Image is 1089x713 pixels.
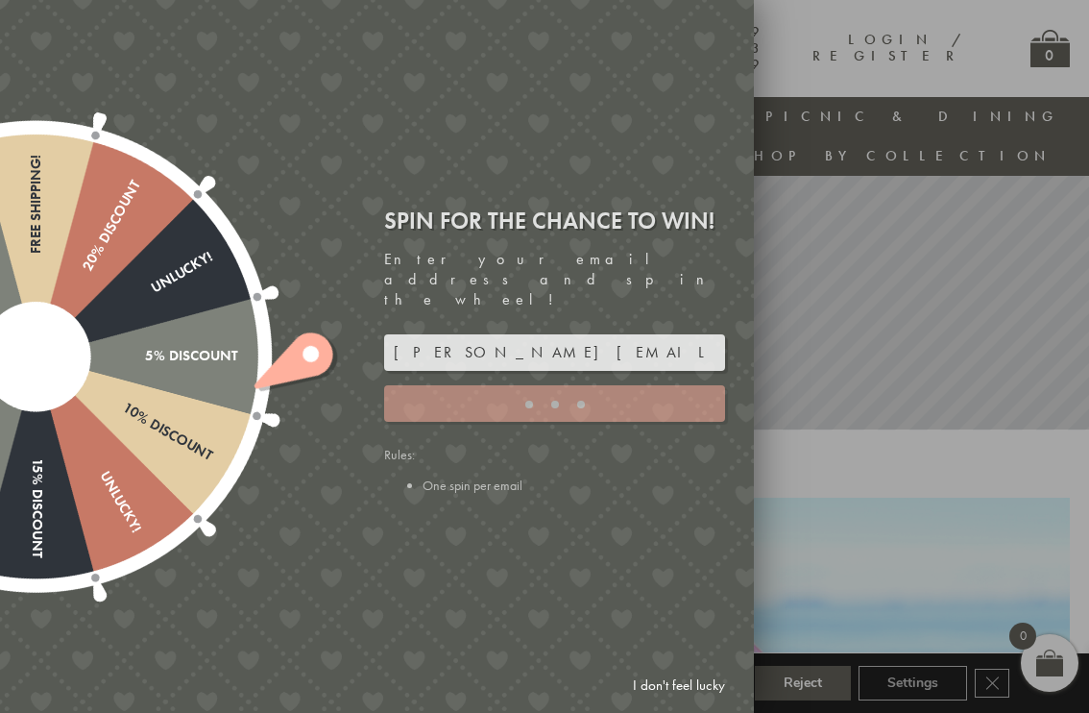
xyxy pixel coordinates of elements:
[384,446,725,494] div: Rules:
[384,334,725,371] input: Your email
[28,155,44,356] div: Free shipping!
[32,249,214,364] div: Unlucky!
[423,477,725,494] li: One spin per email
[28,356,44,558] div: 15% Discount
[623,668,735,703] a: I don't feel lucky
[29,353,144,535] div: Unlucky!
[29,178,144,360] div: 20% Discount
[32,350,214,465] div: 10% Discount
[384,250,725,309] div: Enter your email address and spin the wheel!
[36,348,238,364] div: 5% Discount
[384,206,725,235] div: Spin for the chance to win!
